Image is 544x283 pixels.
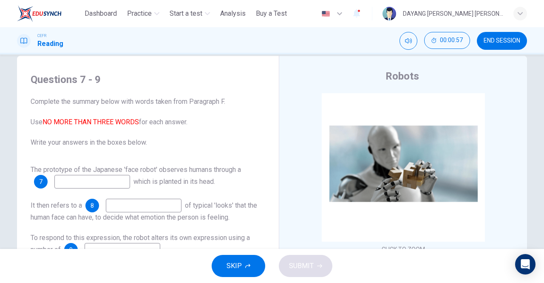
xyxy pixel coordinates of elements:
span: 00:00:57 [440,37,463,44]
div: Mute [399,32,417,50]
span: Practice [127,9,152,19]
button: Dashboard [81,6,120,21]
span: Start a test [170,9,202,19]
button: Start a test [166,6,213,21]
span: It then refers to a [31,201,82,209]
a: ELTC logo [17,5,81,22]
button: 00:00:57 [424,32,470,49]
span: which is planted in its head. [133,177,215,186]
span: The prototype of the Japanese 'face robot' observes humans through a [31,166,241,174]
button: Buy a Test [252,6,290,21]
div: DAYANG [PERSON_NAME] [PERSON_NAME] [403,9,503,19]
span: To respond to this expression, the robot alters its own expression using a number of [31,234,250,254]
h4: Robots [385,69,419,83]
h1: Reading [37,39,63,49]
h4: Questions 7 - 9 [31,73,265,86]
span: SKIP [227,260,242,272]
img: Profile picture [382,7,396,20]
span: Buy a Test [256,9,287,19]
font: NO MORE THAN THREE WORDS [42,118,139,126]
button: Practice [124,6,163,21]
img: en [320,11,331,17]
span: 9 [69,247,73,253]
div: Open Intercom Messenger [515,254,535,274]
span: Analysis [220,9,246,19]
div: Hide [424,32,470,50]
img: ELTC logo [17,5,62,22]
span: 7 [39,179,42,185]
button: SKIP [212,255,265,277]
span: END SESSION [484,37,520,44]
button: END SESSION [477,32,527,50]
span: . [164,246,165,254]
span: CEFR [37,33,46,39]
span: Complete the summary below with words taken from Paragraph F. Use for each answer. Write your ans... [31,97,265,148]
span: 8 [91,203,94,209]
button: Analysis [217,6,249,21]
span: Dashboard [85,9,117,19]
